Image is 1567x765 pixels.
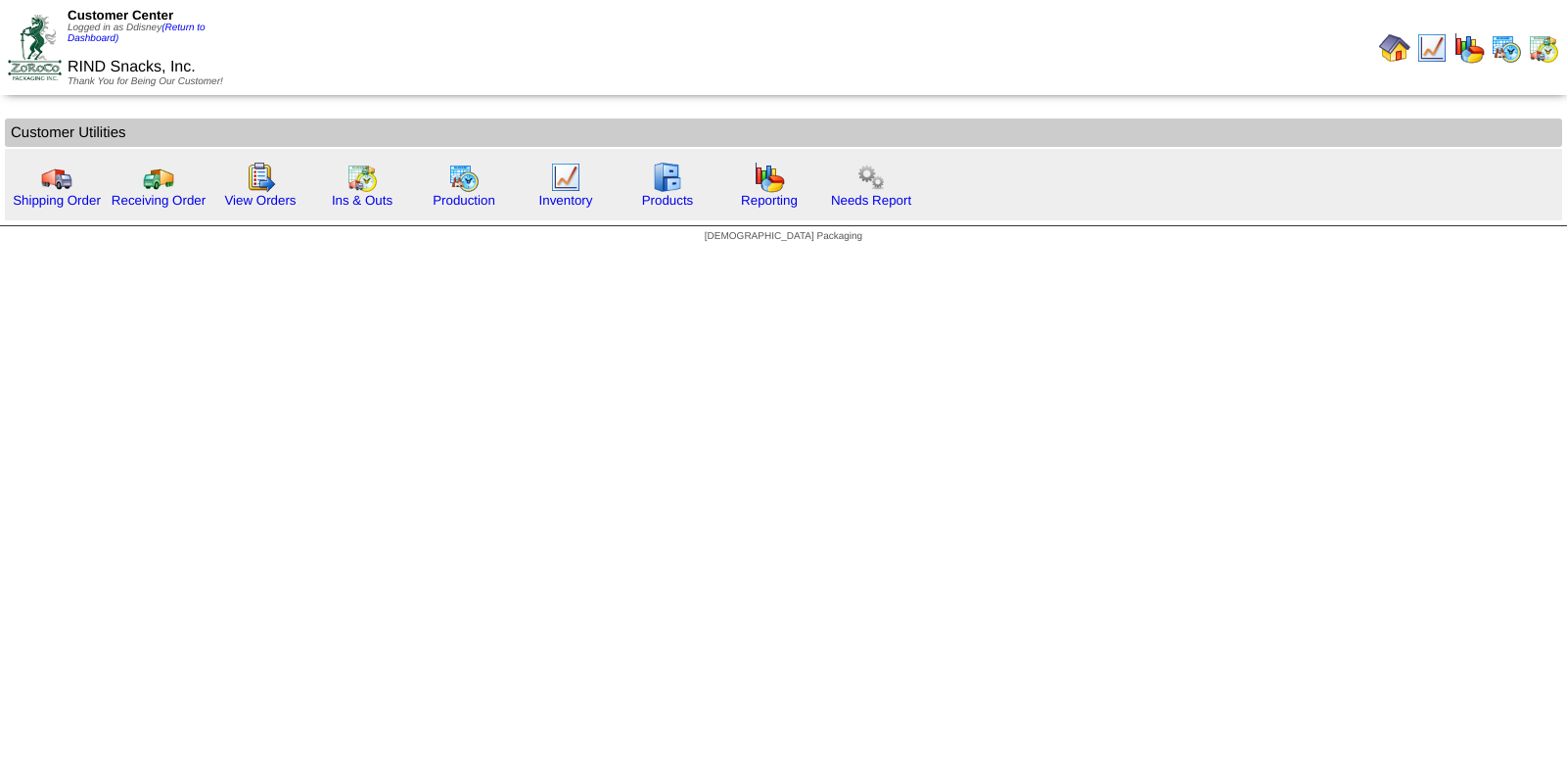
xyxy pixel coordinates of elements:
[346,162,378,193] img: calendarinout.gif
[13,193,101,208] a: Shipping Order
[41,162,72,193] img: truck.gif
[448,162,480,193] img: calendarprod.gif
[741,193,798,208] a: Reporting
[68,59,196,75] span: RIND Snacks, Inc.
[754,162,785,193] img: graph.gif
[68,76,223,87] span: Thank You for Being Our Customer!
[1379,32,1410,64] img: home.gif
[1453,32,1485,64] img: graph.gif
[5,119,1562,147] td: Customer Utilities
[831,193,911,208] a: Needs Report
[68,23,206,44] span: Logged in as Ddisney
[1491,32,1522,64] img: calendarprod.gif
[224,193,296,208] a: View Orders
[1528,32,1559,64] img: calendarinout.gif
[539,193,593,208] a: Inventory
[143,162,174,193] img: truck2.gif
[705,231,862,242] span: [DEMOGRAPHIC_DATA] Packaging
[433,193,495,208] a: Production
[1416,32,1448,64] img: line_graph.gif
[855,162,887,193] img: workflow.png
[68,8,173,23] span: Customer Center
[550,162,581,193] img: line_graph.gif
[68,23,206,44] a: (Return to Dashboard)
[332,193,392,208] a: Ins & Outs
[112,193,206,208] a: Receiving Order
[8,15,62,80] img: ZoRoCo_Logo(Green%26Foil)%20jpg.webp
[245,162,276,193] img: workorder.gif
[642,193,694,208] a: Products
[652,162,683,193] img: cabinet.gif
